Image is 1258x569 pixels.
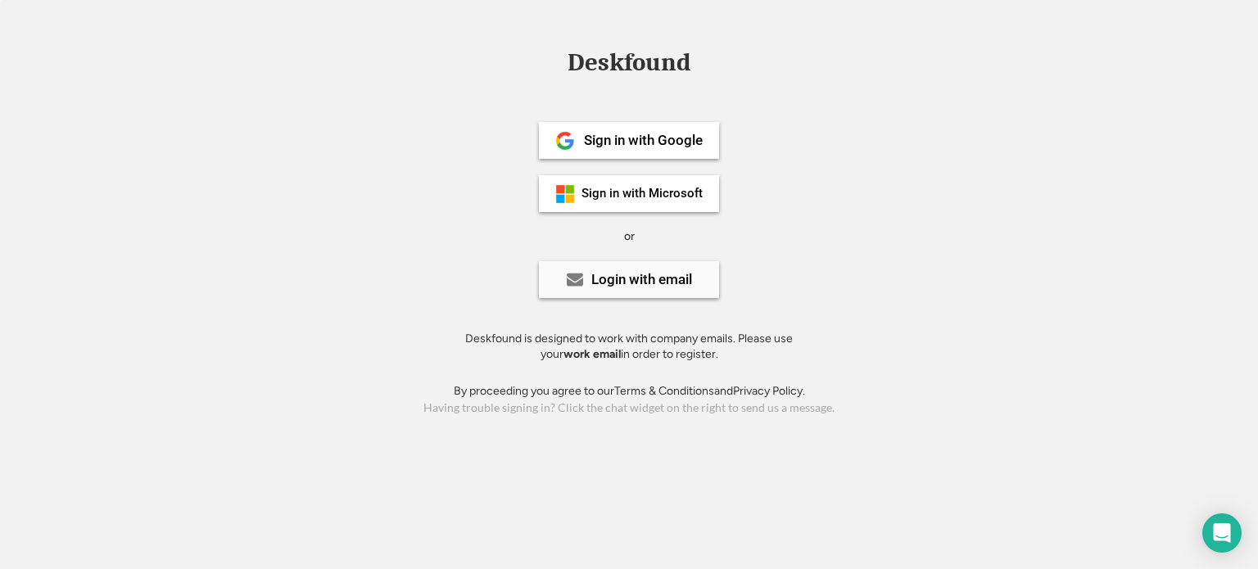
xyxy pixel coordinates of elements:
img: ms-symbollockup_mssymbol_19.png [555,184,575,204]
a: Privacy Policy. [733,384,805,398]
img: 1024px-Google__G__Logo.svg.png [555,131,575,151]
div: Login with email [591,273,692,287]
div: Sign in with Microsoft [581,187,703,200]
div: Deskfound is designed to work with company emails. Please use your in order to register. [445,331,813,363]
div: Sign in with Google [584,133,703,147]
div: Deskfound [559,50,699,75]
div: or [624,228,635,245]
strong: work email [563,347,621,361]
div: Open Intercom Messenger [1202,513,1242,553]
div: By proceeding you agree to our and [454,383,805,400]
a: Terms & Conditions [614,384,714,398]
